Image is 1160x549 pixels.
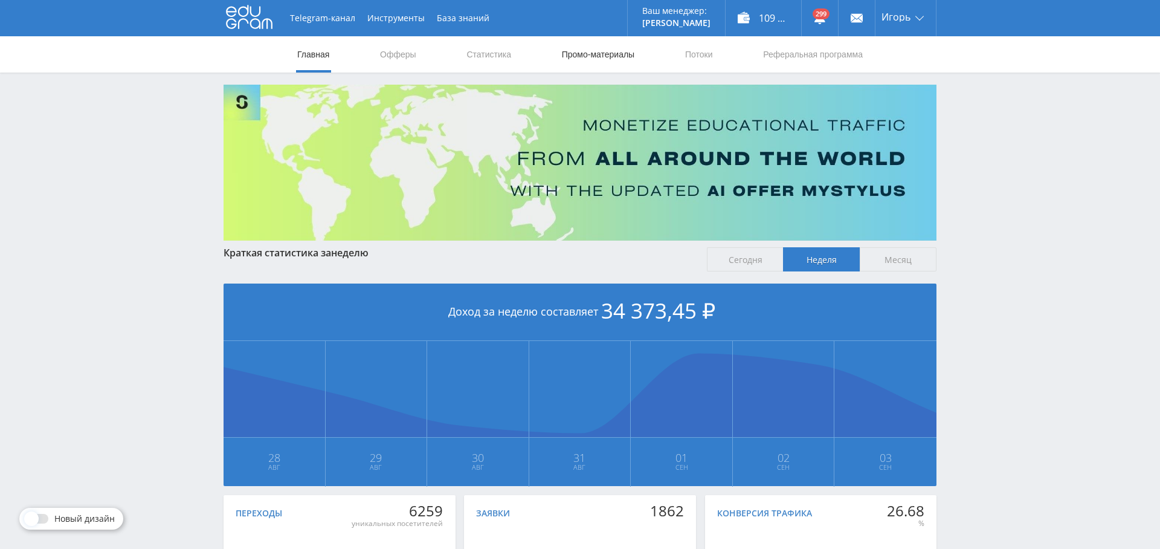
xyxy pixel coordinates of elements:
span: Авг [224,463,324,472]
div: уникальных посетителей [352,519,443,528]
span: 01 [631,453,732,463]
img: Banner [224,85,936,241]
span: Игорь [881,12,910,22]
div: 1862 [650,502,684,519]
a: Промо-материалы [561,36,636,73]
span: Сен [631,463,732,472]
a: Главная [296,36,330,73]
div: Заявки [476,508,510,518]
span: Месяц [860,247,936,271]
span: 28 [224,453,324,463]
span: 02 [733,453,834,463]
span: Авг [428,463,528,472]
a: Потоки [684,36,714,73]
span: 31 [530,453,630,463]
span: 03 [835,453,936,463]
div: Краткая статистика за [224,247,695,258]
p: Ваш менеджер: [642,6,710,16]
a: Офферы [379,36,417,73]
span: Новый дизайн [54,514,115,524]
a: Статистика [465,36,512,73]
div: Переходы [236,508,282,518]
div: Доход за неделю составляет [224,284,936,341]
span: Неделя [783,247,860,271]
div: 6259 [352,502,443,519]
span: Сегодня [707,247,784,271]
span: 34 373,45 ₽ [601,296,715,325]
div: Конверсия трафика [717,508,812,518]
a: Реферальная программа [762,36,864,73]
span: 30 [428,453,528,463]
div: % [887,519,924,528]
span: Сен [733,463,834,472]
span: неделю [331,246,369,259]
span: Сен [835,463,936,472]
div: 26.68 [887,502,924,519]
span: Авг [326,463,427,472]
p: [PERSON_NAME] [642,18,710,28]
span: Авг [530,463,630,472]
span: 29 [326,453,427,463]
